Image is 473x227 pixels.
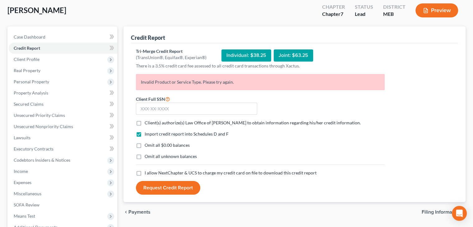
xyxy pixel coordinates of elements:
[14,146,53,151] span: Executory Contracts
[355,3,373,11] div: Status
[322,11,345,18] div: Chapter
[145,131,229,137] span: Import credit report into Schedules D and F
[9,43,117,54] a: Credit Report
[14,213,35,219] span: Means Test
[9,132,117,143] a: Lawsuits
[136,54,206,61] div: (TransUnion®, Equifax®, Experian®)
[14,90,48,95] span: Property Analysis
[415,3,458,17] button: Preview
[14,79,49,84] span: Personal Property
[136,63,385,69] p: There is a 3.5% credit card fee assessed to all credit card transactions through Xactus.
[9,143,117,155] a: Executory Contracts
[136,48,206,54] div: Tri-Merge Credit Report
[136,103,257,115] input: XXX-XX-XXXX
[9,87,117,99] a: Property Analysis
[145,170,317,175] span: I allow NextChapter & UCS to charge my credit card on file to download this credit report
[14,191,41,196] span: Miscellaneous
[452,206,467,221] div: Open Intercom Messenger
[322,3,345,11] div: Chapter
[7,6,66,15] span: [PERSON_NAME]
[9,99,117,110] a: Secured Claims
[9,31,117,43] a: Case Dashboard
[274,49,313,62] div: Joint: $63.25
[131,34,165,41] div: Credit Report
[14,34,45,39] span: Case Dashboard
[123,210,151,215] button: chevron_left Payments
[123,210,128,215] i: chevron_left
[14,135,30,140] span: Lawsuits
[14,202,39,207] span: SOFA Review
[14,68,40,73] span: Real Property
[383,11,406,18] div: MEB
[136,74,385,90] p: Invalid Product or Service Type. Please try again.
[422,210,461,215] span: Filing Information
[14,113,65,118] span: Unsecured Priority Claims
[145,154,197,159] span: Omit all unknown balances
[145,120,361,125] span: Client(s) authorize(s) Law Office of [PERSON_NAME] to obtain information regarding his/her credit...
[341,11,343,17] span: 7
[383,3,406,11] div: District
[221,49,271,62] div: Individual: $38.25
[128,210,151,215] span: Payments
[9,110,117,121] a: Unsecured Priority Claims
[14,57,39,62] span: Client Profile
[14,180,31,185] span: Expenses
[9,199,117,211] a: SOFA Review
[355,11,373,18] div: Lead
[136,96,165,102] span: Client Full SSN
[136,181,200,195] button: Request Credit Report
[14,45,40,51] span: Credit Report
[422,210,466,215] button: Filing Information chevron_right
[9,121,117,132] a: Unsecured Nonpriority Claims
[14,169,28,174] span: Income
[14,157,70,163] span: Codebtors Insiders & Notices
[14,101,44,107] span: Secured Claims
[145,142,190,148] span: Omit all $0.00 balances
[14,124,73,129] span: Unsecured Nonpriority Claims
